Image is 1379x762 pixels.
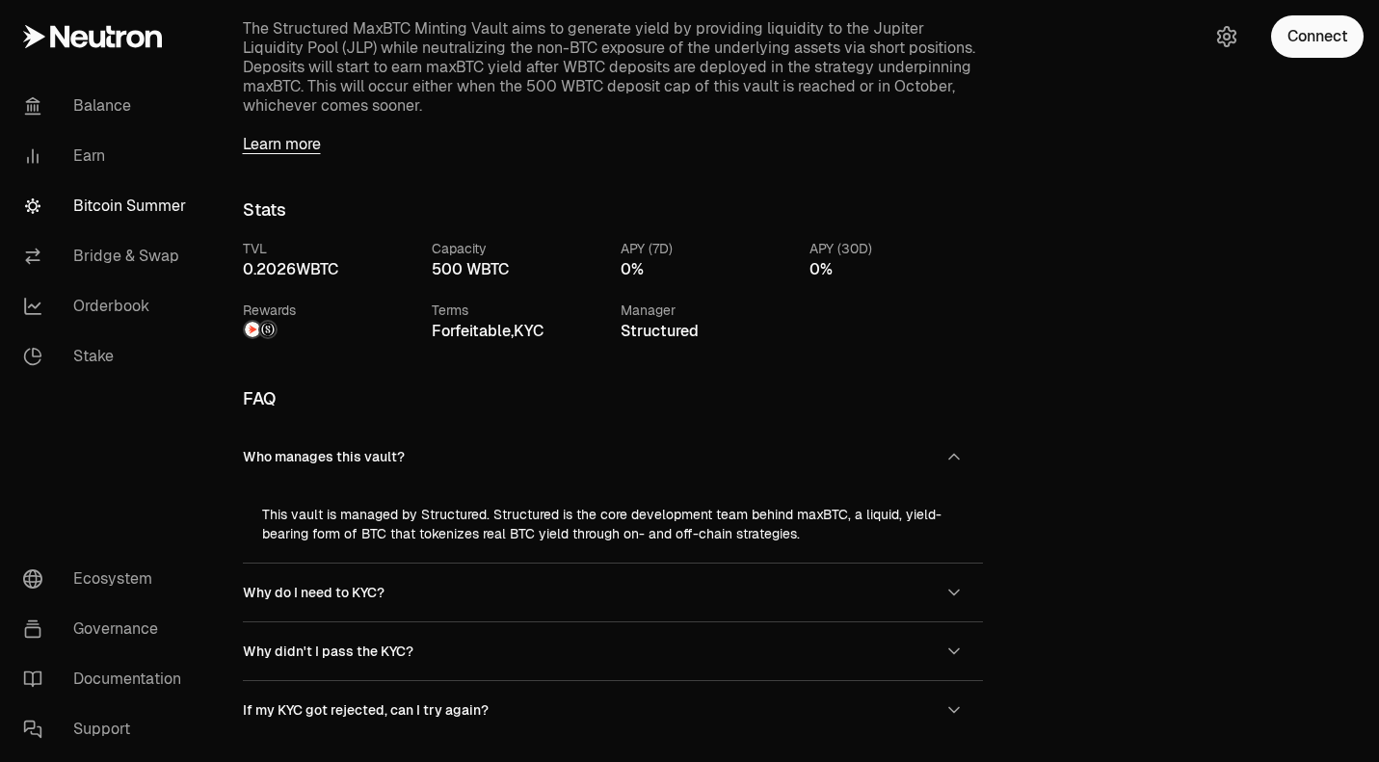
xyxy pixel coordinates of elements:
div: TVL [243,239,416,258]
button: Forfeitable [432,320,511,343]
div: Manager [621,301,794,320]
span: , [432,321,544,341]
button: Who manages this vault? [243,428,983,486]
span: Who manages this vault? [243,448,405,465]
div: 500 WBTC [432,258,605,281]
a: Bridge & Swap [8,231,208,281]
a: Balance [8,81,208,131]
img: NTRN [245,322,260,337]
a: Support [8,704,208,754]
a: Orderbook [8,281,208,331]
button: Why do I need to KYC? [243,564,983,621]
span: If my KYC got rejected, can I try again? [243,701,489,719]
div: APY (30D) [809,239,983,258]
h3: FAQ [243,389,983,408]
a: Stake [8,331,208,381]
div: Capacity [432,239,605,258]
div: APY (7D) [621,239,794,258]
img: Structured Points [260,322,276,337]
div: Structured [621,320,794,343]
a: Bitcoin Summer [8,181,208,231]
button: Why didn't I pass the KYC? [243,622,983,680]
p: The Structured MaxBTC Minting Vault aims to generate yield by providing liquidity to the Jupiter ... [243,19,983,116]
a: Documentation [8,654,208,704]
div: Rewards [243,301,416,320]
div: 0% [621,258,794,281]
a: Earn [8,131,208,181]
div: Terms [432,301,605,320]
a: Learn more [243,135,983,154]
span: Why didn't I pass the KYC? [243,643,413,660]
h3: Stats [243,200,983,220]
button: KYC [514,320,544,343]
a: Governance [8,604,208,654]
button: Connect [1271,15,1364,58]
div: 0% [809,258,983,281]
a: Ecosystem [8,554,208,604]
span: Why do I need to KYC? [243,584,385,601]
div: This vault is managed by Structured. Structured is the core development team behind maxBTC, a liq... [243,486,983,563]
button: If my KYC got rejected, can I try again? [243,681,983,739]
div: Who manages this vault? [243,486,983,563]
